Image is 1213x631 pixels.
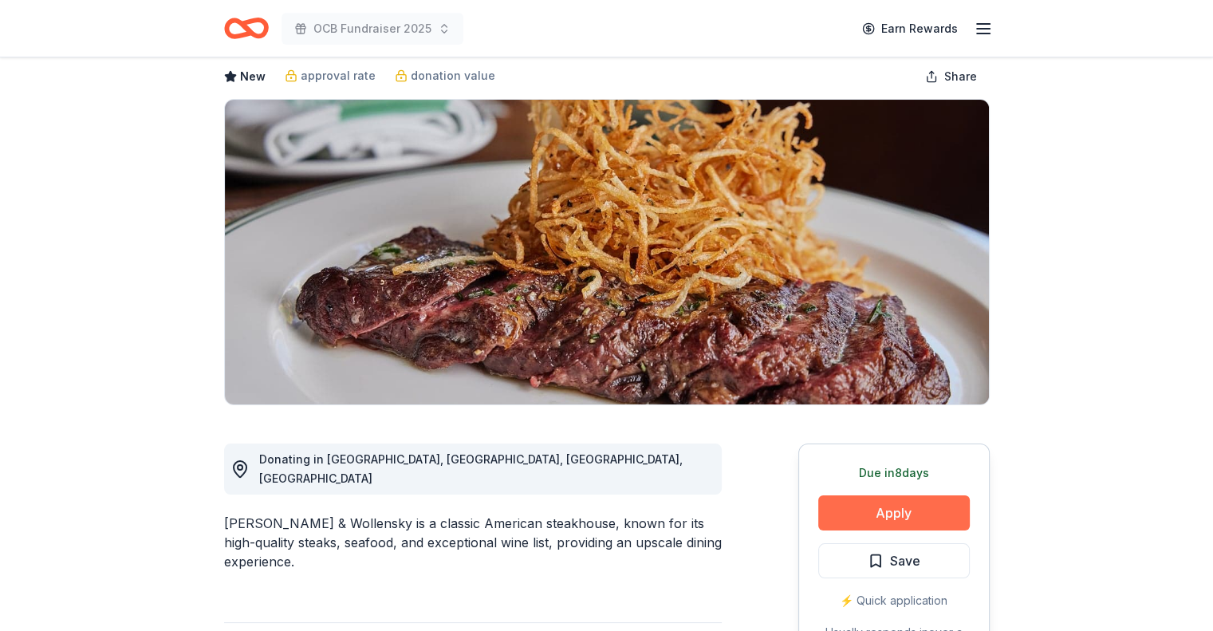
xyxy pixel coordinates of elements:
[285,66,376,85] a: approval rate
[818,591,970,610] div: ⚡️ Quick application
[313,19,431,38] span: OCB Fundraiser 2025
[395,66,495,85] a: donation value
[818,495,970,530] button: Apply
[282,13,463,45] button: OCB Fundraiser 2025
[890,550,920,571] span: Save
[240,67,266,86] span: New
[225,100,989,404] img: Image for Smith & Wollensky
[818,543,970,578] button: Save
[259,452,683,485] span: Donating in [GEOGRAPHIC_DATA], [GEOGRAPHIC_DATA], [GEOGRAPHIC_DATA], [GEOGRAPHIC_DATA]
[853,14,967,43] a: Earn Rewards
[301,66,376,85] span: approval rate
[944,67,977,86] span: Share
[224,514,722,571] div: [PERSON_NAME] & Wollensky is a classic American steakhouse, known for its high-quality steaks, se...
[411,66,495,85] span: donation value
[224,10,269,47] a: Home
[818,463,970,483] div: Due in 8 days
[912,61,990,93] button: Share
